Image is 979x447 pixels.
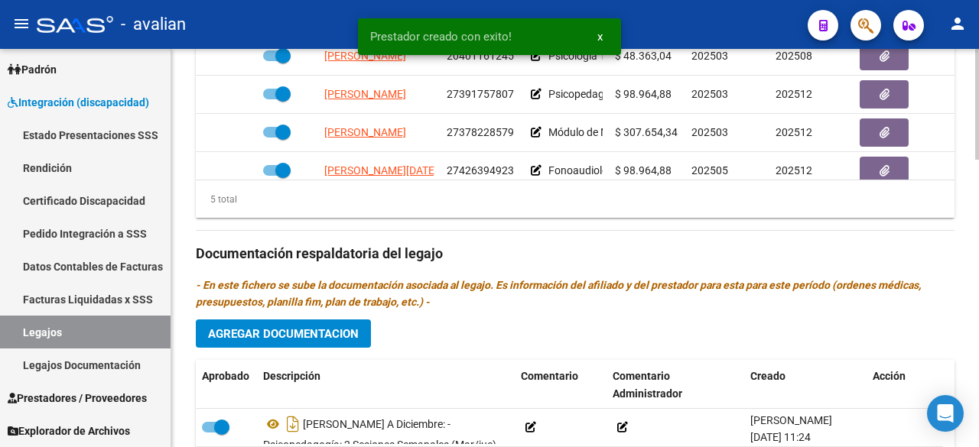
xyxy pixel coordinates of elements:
[750,431,811,443] span: [DATE] 11:24
[196,243,955,264] h3: Documentación respaldatoria del legajo
[585,23,615,50] button: x
[615,88,672,100] span: $ 98.964,88
[324,50,406,62] span: [PERSON_NAME]
[263,370,320,382] span: Descripción
[8,390,147,407] span: Prestadores / Proveedores
[12,15,31,33] mat-icon: menu
[607,360,744,410] datatable-header-cell: Comentario Administrador
[776,88,812,100] span: 202512
[196,279,921,308] i: - En este fichero se sube la documentación asociada al legajo. Es información del afiliado y del ...
[548,126,687,138] span: Módulo de Maestra de Apoyo
[615,50,672,62] span: $ 48.363,04
[521,370,578,382] span: Comentario
[613,370,682,400] span: Comentario Administrador
[263,412,509,444] div: [PERSON_NAME] A Diciembre: - Psicopedagogía: 2 Sesiones Semanales (Mar/jue) - Lic. [PERSON_NAME] ...
[750,370,785,382] span: Creado
[324,164,437,177] span: [PERSON_NAME][DATE]
[691,50,728,62] span: 202503
[257,360,515,410] datatable-header-cell: Descripción
[927,395,964,432] div: Open Intercom Messenger
[548,88,730,100] span: Psicopedagogía 2 sesiones semanales
[447,164,514,177] span: 27426394923
[283,412,303,436] i: Descargar documento
[324,88,406,100] span: [PERSON_NAME]
[202,370,249,382] span: Aprobado
[691,88,728,100] span: 202503
[515,360,607,410] datatable-header-cell: Comentario
[744,360,867,410] datatable-header-cell: Creado
[597,30,603,44] span: x
[873,370,906,382] span: Acción
[447,88,514,100] span: 27391757807
[691,164,728,177] span: 202505
[776,164,812,177] span: 202512
[8,94,149,111] span: Integración (discapacidad)
[948,15,967,33] mat-icon: person
[691,126,728,138] span: 202503
[615,126,678,138] span: $ 307.654,34
[208,327,359,341] span: Agregar Documentacion
[776,126,812,138] span: 202512
[750,414,832,426] span: [PERSON_NAME]
[196,360,257,410] datatable-header-cell: Aprobado
[548,164,728,177] span: Fonoaudiología 2 sesiones semanales
[8,61,57,78] span: Padrón
[447,126,514,138] span: 27378228579
[370,29,512,44] span: Prestador creado con exito!
[8,423,130,439] span: Explorador de Archivos
[615,164,672,177] span: $ 98.964,88
[776,50,812,62] span: 202508
[324,126,406,138] span: [PERSON_NAME]
[196,191,237,208] div: 5 total
[867,360,943,410] datatable-header-cell: Acción
[121,8,186,41] span: - avalian
[196,319,371,348] button: Agregar Documentacion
